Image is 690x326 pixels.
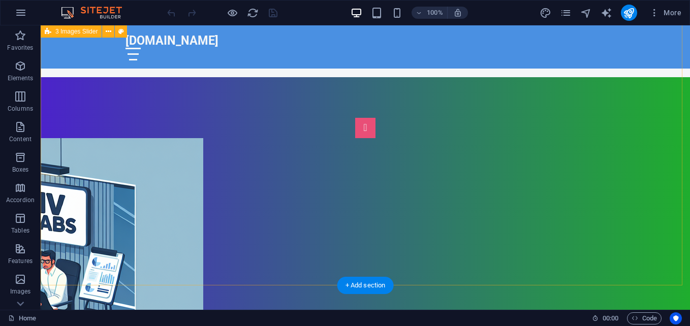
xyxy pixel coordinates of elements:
[649,8,681,18] span: More
[11,226,29,235] p: Tables
[627,312,662,324] button: Code
[12,166,29,174] p: Boxes
[8,312,36,324] a: Click to cancel selection. Double-click to open Pages
[55,28,98,35] span: 3 Images Slider
[632,312,657,324] span: Code
[560,7,572,19] button: pages
[427,7,443,19] h6: 100%
[670,312,682,324] button: Usercentrics
[540,7,551,19] i: Design (Ctrl+Alt+Y)
[580,7,592,19] i: Navigator
[592,312,619,324] h6: Session time
[58,7,135,19] img: Editor Logo
[337,277,394,294] div: + Add section
[7,44,33,52] p: Favorites
[601,7,612,19] i: AI Writer
[623,7,635,19] i: Publish
[540,7,552,19] button: design
[10,287,31,296] p: Images
[9,135,32,143] p: Content
[8,105,33,113] p: Columns
[603,312,618,324] span: 00 00
[247,7,259,19] i: Reload page
[6,196,35,204] p: Accordion
[601,7,613,19] button: text_generator
[8,257,33,265] p: Features
[580,7,592,19] button: navigator
[8,74,34,82] p: Elements
[453,8,462,17] i: On resize automatically adjust zoom level to fit chosen device.
[246,7,259,19] button: reload
[610,314,611,322] span: :
[645,5,685,21] button: More
[621,5,637,21] button: publish
[560,7,572,19] i: Pages (Ctrl+Alt+S)
[412,7,448,19] button: 100%
[226,7,238,19] button: Click here to leave preview mode and continue editing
